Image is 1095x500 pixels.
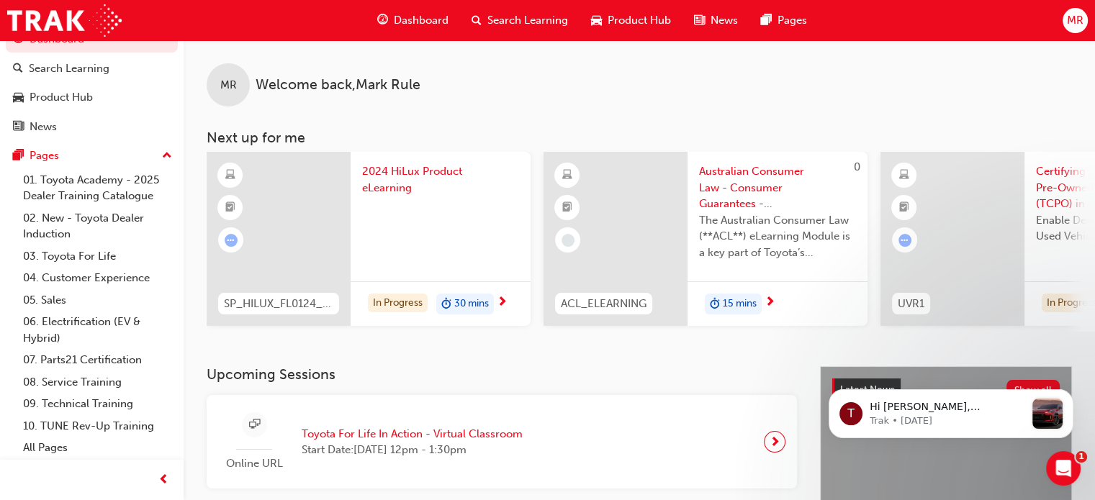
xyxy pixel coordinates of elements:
span: news-icon [13,121,24,134]
span: Start Date: [DATE] 12pm - 1:30pm [302,442,523,458]
span: MR [1067,12,1083,29]
a: 0ACL_ELEARNINGAustralian Consumer Law - Consumer Guarantees - eLearning moduleThe Australian Cons... [544,152,868,326]
span: next-icon [497,296,508,309]
span: learningResourceType_ELEARNING-icon [562,166,572,185]
button: MR [1063,8,1088,33]
span: next-icon [770,432,780,452]
span: car-icon [13,91,24,104]
span: MR [220,77,237,94]
span: sessionType_ONLINE_URL-icon [249,416,260,434]
a: news-iconNews [682,6,749,35]
span: Dashboard [394,12,449,29]
span: booktick-icon [225,199,235,217]
a: 02. New - Toyota Dealer Induction [17,207,178,245]
span: learningRecordVerb_ATTEMPT-icon [898,234,911,247]
span: booktick-icon [562,199,572,217]
h3: Next up for me [184,129,1095,146]
span: Product Hub [608,12,671,29]
div: Pages [30,147,59,164]
a: Product Hub [6,84,178,111]
span: pages-icon [13,150,24,163]
span: search-icon [472,12,482,29]
span: learningRecordVerb_ATTEMPT-icon [225,234,238,247]
button: DashboardSearch LearningProduct HubNews [6,23,178,142]
a: 05. Sales [17,289,178,312]
span: Welcome back , Mark Rule [256,77,420,94]
a: 04. Customer Experience [17,267,178,289]
span: next-icon [765,296,775,309]
span: Pages [778,12,807,29]
span: ACL_ELEARNING [561,296,646,312]
span: 1 [1076,451,1087,463]
span: guage-icon [377,12,388,29]
a: 10. TUNE Rev-Up Training [17,415,178,437]
a: pages-iconPages [749,6,819,35]
iframe: Intercom live chat [1046,451,1081,486]
span: Australian Consumer Law - Consumer Guarantees - eLearning module [699,163,856,212]
span: 30 mins [454,296,489,312]
a: search-iconSearch Learning [460,6,580,35]
span: Search Learning [487,12,568,29]
div: Search Learning [29,60,109,77]
span: learningResourceType_ELEARNING-icon [899,166,909,185]
span: Online URL [218,455,290,472]
span: SP_HILUX_FL0124_EL [224,296,333,312]
a: SP_HILUX_FL0124_EL2024 HiLux Product eLearningIn Progressduration-icon30 mins [207,152,531,326]
a: guage-iconDashboard [366,6,460,35]
span: The Australian Consumer Law (**ACL**) eLearning Module is a key part of Toyota’s compliance progr... [699,212,856,261]
div: News [30,119,57,135]
div: Product Hub [30,89,93,106]
span: news-icon [694,12,705,29]
span: Toyota For Life In Action - Virtual Classroom [302,426,523,442]
span: News [711,12,738,29]
span: car-icon [591,12,602,29]
h3: Upcoming Sessions [207,366,797,383]
div: In Progress [368,294,428,313]
span: 2024 HiLux Product eLearning [362,163,519,196]
a: 06. Electrification (EV & Hybrid) [17,311,178,349]
a: 09. Technical Training [17,393,178,415]
img: Trak [7,4,122,37]
span: UVR1 [898,296,924,312]
span: learningRecordVerb_NONE-icon [562,234,574,247]
span: 0 [854,160,860,173]
span: duration-icon [441,295,451,314]
a: All Pages [17,437,178,459]
a: 03. Toyota For Life [17,245,178,268]
button: Pages [6,142,178,169]
span: prev-icon [158,471,169,489]
span: booktick-icon [899,199,909,217]
a: 07. Parts21 Certification [17,349,178,371]
a: 01. Toyota Academy - 2025 Dealer Training Catalogue [17,169,178,207]
iframe: Intercom notifications message [807,360,1095,461]
a: News [6,114,178,140]
span: search-icon [13,63,23,76]
a: car-iconProduct Hub [580,6,682,35]
span: up-icon [162,147,172,165]
span: 15 mins [723,296,757,312]
a: Online URLToyota For Life In Action - Virtual ClassroomStart Date:[DATE] 12pm - 1:30pm [218,406,785,478]
span: learningResourceType_ELEARNING-icon [225,166,235,185]
a: Search Learning [6,55,178,82]
span: duration-icon [710,295,720,314]
span: pages-icon [761,12,772,29]
a: 08. Service Training [17,371,178,394]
